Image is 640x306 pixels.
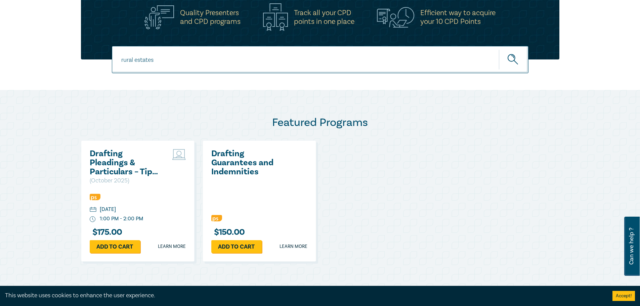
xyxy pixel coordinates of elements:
img: Track all your CPD<br>points in one place [263,3,288,31]
img: Quality Presenters<br>and CPD programs [144,5,174,29]
a: Add to cart [90,240,140,253]
h3: $ 150.00 [211,228,245,237]
p: ( October 2025 ) [90,176,162,185]
div: [DATE] [100,206,116,213]
a: Drafting Guarantees and Indemnities [211,149,284,176]
h5: Efficient way to acquire your 10 CPD Points [420,8,496,26]
a: Learn more [158,243,186,250]
h3: $ 175.00 [90,228,122,237]
a: Learn more [280,243,307,250]
img: Professional Skills [90,194,100,200]
button: Accept cookies [612,291,635,301]
a: Drafting Pleadings & Particulars – Tips & Traps [90,149,162,176]
div: This website uses cookies to enhance the user experience. [5,291,602,300]
input: Search for a program title, program description or presenter name [112,46,528,73]
span: Can we help ? [628,221,635,272]
h5: Track all your CPD points in one place [294,8,354,26]
h5: Quality Presenters and CPD programs [180,8,241,26]
img: Live Stream [172,149,186,160]
a: Add to cart [211,240,262,253]
div: 1:00 PM - 2:00 PM [100,215,143,223]
h2: Featured Programs [81,116,559,129]
img: calendar [90,207,96,213]
img: watch [90,216,96,222]
img: Professional Skills [211,215,222,221]
img: Efficient way to acquire<br>your 10 CPD Points [377,7,414,27]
